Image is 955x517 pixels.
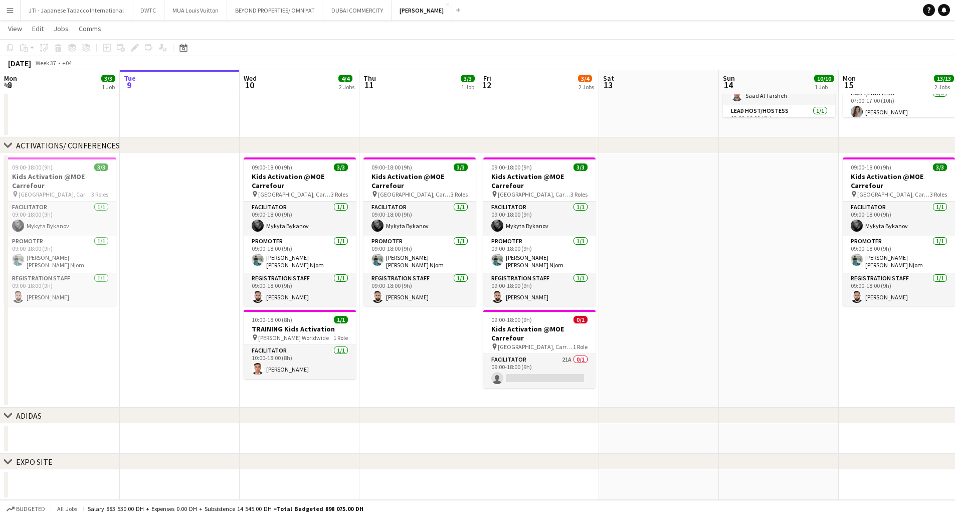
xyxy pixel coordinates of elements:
[934,83,953,91] div: 2 Jobs
[498,343,573,351] span: [GEOGRAPHIC_DATA], Carrefour
[363,273,476,307] app-card-role: Registration Staff1/109:00-18:00 (9h)[PERSON_NAME]
[363,172,476,190] h3: Kids Activation @MOE Carrefour
[934,75,954,82] span: 13/13
[843,157,955,306] app-job-card: 09:00-18:00 (9h)3/3Kids Activation @MOE Carrefour [GEOGRAPHIC_DATA], Carrefour3 RolesFacilitator1...
[814,75,834,82] span: 10/10
[277,505,363,512] span: Total Budgeted 898 075.00 DH
[244,236,356,273] app-card-role: Promoter1/109:00-18:00 (9h)[PERSON_NAME] [PERSON_NAME] Njom
[8,24,22,33] span: View
[4,202,116,236] app-card-role: Facilitator1/109:00-18:00 (9h)Mykyta Bykanov
[124,74,136,83] span: Tue
[54,24,69,33] span: Jobs
[4,236,116,273] app-card-role: Promoter1/109:00-18:00 (9h)[PERSON_NAME] [PERSON_NAME] Njom
[16,411,42,421] div: ADIDAS
[4,273,116,307] app-card-role: Registration Staff1/109:00-18:00 (9h)[PERSON_NAME]
[573,343,588,351] span: 1 Role
[88,505,363,512] div: Salary 883 530.00 DH + Expenses 0.00 DH + Subsistence 14 545.00 DH =
[252,163,292,171] span: 09:00-18:00 (9h)
[483,273,596,307] app-card-role: Registration Staff1/109:00-18:00 (9h)[PERSON_NAME]
[483,310,596,388] app-job-card: 09:00-18:00 (9h)0/1Kids Activation @MOE Carrefour [GEOGRAPHIC_DATA], Carrefour1 RoleFacilitator21...
[363,202,476,236] app-card-role: Facilitator1/109:00-18:00 (9h)Mykyta Bykanov
[498,191,570,198] span: [GEOGRAPHIC_DATA], Carrefour
[12,163,53,171] span: 09:00-18:00 (9h)
[28,22,48,35] a: Edit
[483,324,596,342] h3: Kids Activation @MOE Carrefour
[5,503,47,514] button: Budgeted
[334,316,348,323] span: 1/1
[242,79,257,91] span: 10
[16,140,120,150] div: ACTIVATIONS/ CONFERENCES
[339,83,354,91] div: 2 Jobs
[244,157,356,306] app-job-card: 09:00-18:00 (9h)3/3Kids Activation @MOE Carrefour [GEOGRAPHIC_DATA], Carrefour3 RolesFacilitator1...
[851,163,891,171] span: 09:00-18:00 (9h)
[79,24,101,33] span: Comms
[132,1,164,20] button: DWTC
[483,157,596,306] app-job-card: 09:00-18:00 (9h)3/3Kids Activation @MOE Carrefour [GEOGRAPHIC_DATA], Carrefour3 RolesFacilitator1...
[244,345,356,379] app-card-role: Facilitator1/110:00-18:00 (8h)[PERSON_NAME]
[91,191,108,198] span: 3 Roles
[603,74,614,83] span: Sat
[371,163,412,171] span: 09:00-18:00 (9h)
[570,191,588,198] span: 3 Roles
[102,83,115,91] div: 1 Job
[491,316,532,323] span: 09:00-18:00 (9h)
[333,334,348,341] span: 1 Role
[363,74,376,83] span: Thu
[258,334,329,341] span: [PERSON_NAME] Worldwide
[362,79,376,91] span: 11
[363,157,476,306] app-job-card: 09:00-18:00 (9h)3/3Kids Activation @MOE Carrefour [GEOGRAPHIC_DATA], Carrefour3 RolesFacilitator1...
[454,163,468,171] span: 3/3
[16,505,45,512] span: Budgeted
[578,75,592,82] span: 3/4
[4,22,26,35] a: View
[723,74,735,83] span: Sun
[122,79,136,91] span: 9
[843,273,955,307] app-card-role: Registration Staff1/109:00-18:00 (9h)[PERSON_NAME]
[721,79,735,91] span: 14
[451,191,468,198] span: 3 Roles
[164,1,227,20] button: MUA Louis Vuitton
[843,202,955,236] app-card-role: Facilitator1/109:00-18:00 (9h)Mykyta Bykanov
[323,1,392,20] button: DUBAI COMMERCITY
[843,74,856,83] span: Mon
[33,59,58,67] span: Week 37
[857,191,930,198] span: [GEOGRAPHIC_DATA], Carrefour
[334,163,348,171] span: 3/3
[62,59,72,67] div: +04
[244,273,356,307] app-card-role: Registration Staff1/109:00-18:00 (9h)[PERSON_NAME]
[843,172,955,190] h3: Kids Activation @MOE Carrefour
[50,22,73,35] a: Jobs
[392,1,452,20] button: [PERSON_NAME]
[363,236,476,273] app-card-role: Promoter1/109:00-18:00 (9h)[PERSON_NAME] [PERSON_NAME] Njom
[491,163,532,171] span: 09:00-18:00 (9h)
[331,191,348,198] span: 3 Roles
[378,191,451,198] span: [GEOGRAPHIC_DATA], Carrefour
[4,157,116,306] app-job-card: 09:00-18:00 (9h)3/3Kids Activation @MOE Carrefour [GEOGRAPHIC_DATA], Carrefour3 RolesFacilitator1...
[483,172,596,190] h3: Kids Activation @MOE Carrefour
[482,79,491,91] span: 12
[4,172,116,190] h3: Kids Activation @MOE Carrefour
[483,74,491,83] span: Fri
[258,191,331,198] span: [GEOGRAPHIC_DATA], Carrefour
[244,74,257,83] span: Wed
[19,191,91,198] span: [GEOGRAPHIC_DATA], Carrefour
[338,75,352,82] span: 4/4
[574,316,588,323] span: 0/1
[461,83,474,91] div: 1 Job
[75,22,105,35] a: Comms
[579,83,594,91] div: 2 Jobs
[930,191,947,198] span: 3 Roles
[32,24,44,33] span: Edit
[602,79,614,91] span: 13
[94,163,108,171] span: 3/3
[483,202,596,236] app-card-role: Facilitator1/109:00-18:00 (9h)Mykyta Bykanov
[227,1,323,20] button: BEYOND PROPERTIES/ OMNIYAT
[3,79,17,91] span: 8
[4,74,17,83] span: Mon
